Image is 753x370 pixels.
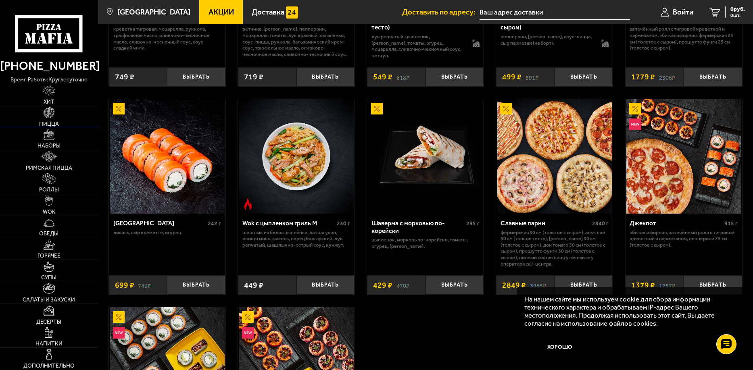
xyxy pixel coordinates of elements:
[138,281,151,289] s: 749 ₽
[592,220,609,227] span: 2840 г
[555,67,613,87] button: Выбрать
[242,220,335,227] div: Wok с цыпленком гриль M
[501,229,609,267] p: Фермерская 30 см (толстое с сыром), Аль-Шам 30 см (тонкое тесто), [PERSON_NAME] 30 см (толстое с ...
[26,165,72,171] span: Римская пицца
[296,275,355,295] button: Выбрать
[730,13,745,18] span: 0 шт.
[167,67,225,87] button: Выбрать
[115,281,134,289] span: 699 ₽
[244,73,263,81] span: 719 ₽
[242,327,254,339] img: Новинка
[38,143,60,149] span: Наборы
[208,220,221,227] span: 242 г
[373,73,392,81] span: 549 ₽
[367,99,484,214] a: АкционныйШаверма с морковью по-корейски
[396,73,409,81] s: 618 ₽
[659,73,675,81] s: 2306 ₽
[242,26,350,57] p: ветчина, [PERSON_NAME], пепперони, моцарелла, томаты, лук красный, халапеньо, соус-пицца, руккола...
[684,67,742,87] button: Выбрать
[630,26,738,51] p: Запечённый ролл с тигровой креветкой и пармезаном, Эби Калифорния, Фермерская 25 см (толстое с сы...
[167,275,225,295] button: Выбрать
[629,118,641,130] img: Новинка
[373,281,392,289] span: 429 ₽
[371,237,480,249] p: цыпленок, морковь по-корейски, томаты, огурец, [PERSON_NAME].
[724,220,738,227] span: 915 г
[39,187,59,193] span: Роллы
[113,311,125,323] img: Акционный
[368,99,483,214] img: Шаверма с морковью по-корейски
[36,319,61,325] span: Десерты
[110,99,225,214] img: Филадельфия
[242,198,254,210] img: Острое блюдо
[113,220,206,227] div: [GEOGRAPHIC_DATA]
[402,8,480,16] span: Доставить по адресу:
[244,281,263,289] span: 449 ₽
[426,275,484,295] button: Выбрать
[501,33,593,46] p: пепперони, [PERSON_NAME], соус-пицца, сыр пармезан (на борт).
[629,103,641,114] img: Акционный
[38,253,60,259] span: Горячее
[730,6,745,12] span: 0 руб.
[526,73,538,81] s: 591 ₽
[44,99,54,105] span: Хит
[630,220,722,227] div: Джекпот
[630,229,738,248] p: Эби Калифорния, Запечённый ролл с тигровой креветкой и пармезаном, Пепперони 25 см (толстое с сыр...
[673,8,693,16] span: Войти
[626,99,742,214] a: АкционныйНовинкаДжекпот
[371,220,464,235] div: Шаверма с морковью по-корейски
[480,5,630,20] input: Ваш адрес доставки
[371,103,383,114] img: Акционный
[496,99,613,214] a: АкционныйСлавные парни
[23,363,75,369] span: Дополнительно
[524,295,730,328] p: На нашем сайте мы используем cookie для сбора информации технического характера и обрабатываем IP...
[113,103,125,114] img: Акционный
[466,220,480,227] span: 295 г
[113,229,221,236] p: лосось, Сыр креметте, огурец.
[35,341,63,347] span: Напитки
[502,281,526,289] span: 2849 ₽
[43,209,55,215] span: WOK
[337,220,350,227] span: 230 г
[501,220,590,227] div: Славные парни
[23,297,75,303] span: Салаты и закуски
[371,33,464,58] p: лук репчатый, цыпленок, [PERSON_NAME], томаты, огурец, моцарелла, сливочно-чесночный соус, кетчуп.
[242,229,350,248] p: шашлык из бедра цыплёнка, лапша удон, овощи микс, фасоль, перец болгарский, лук репчатый, шашлычн...
[396,281,409,289] s: 470 ₽
[39,121,59,127] span: Пицца
[286,6,298,18] img: 15daf4d41897b9f0e9f617042186c801.svg
[39,231,58,237] span: Обеды
[242,311,254,323] img: Акционный
[113,26,221,51] p: креветка тигровая, моцарелла, руккола, трюфельное масло, оливково-чесночное масло, сливочно-чесно...
[239,99,354,214] img: Wok с цыпленком гриль M
[555,275,613,295] button: Выбрать
[684,275,742,295] button: Выбрать
[500,103,512,114] img: Акционный
[530,281,546,289] s: 3985 ₽
[209,8,234,16] span: Акции
[626,99,741,214] img: Джекпот
[631,73,655,81] span: 1779 ₽
[109,99,225,214] a: АкционныйФиладельфия
[497,99,612,214] img: Славные парни
[238,99,355,214] a: Острое блюдоWok с цыпленком гриль M
[113,327,125,339] img: Новинка
[659,281,675,289] s: 1757 ₽
[502,73,521,81] span: 499 ₽
[524,335,595,358] button: Хорошо
[252,8,284,16] span: Доставка
[117,8,190,16] span: [GEOGRAPHIC_DATA]
[115,73,134,81] span: 749 ₽
[426,67,484,87] button: Выбрать
[296,67,355,87] button: Выбрать
[631,281,655,289] span: 1379 ₽
[41,275,56,281] span: Супы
